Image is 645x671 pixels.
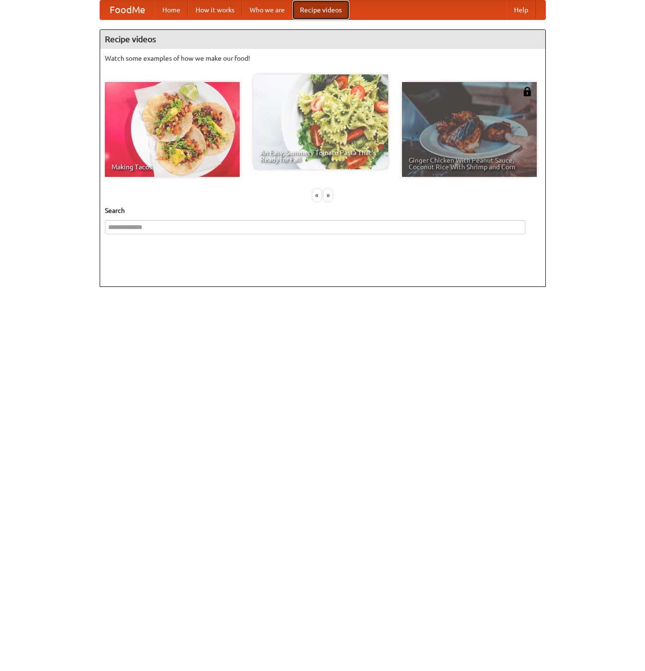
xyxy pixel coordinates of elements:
a: How it works [188,0,242,19]
div: » [324,189,332,201]
span: Making Tacos [112,164,233,170]
h4: Recipe videos [100,30,545,49]
p: Watch some examples of how we make our food! [105,54,541,63]
a: Who we are [242,0,292,19]
h5: Search [105,206,541,215]
span: An Easy, Summery Tomato Pasta That's Ready for Fall [260,149,382,163]
div: « [313,189,321,201]
a: Making Tacos [105,82,240,177]
a: Home [155,0,188,19]
a: Recipe videos [292,0,349,19]
img: 483408.png [523,87,532,96]
a: An Easy, Summery Tomato Pasta That's Ready for Fall [253,74,388,169]
a: FoodMe [100,0,155,19]
a: Help [506,0,536,19]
